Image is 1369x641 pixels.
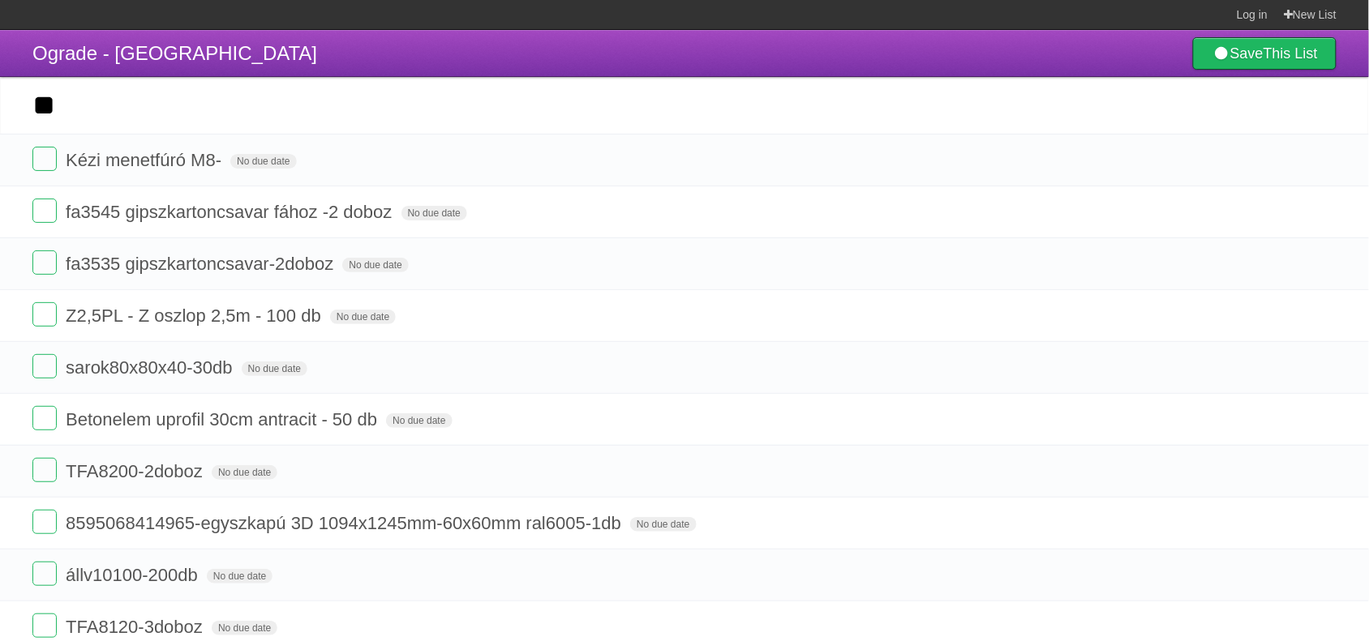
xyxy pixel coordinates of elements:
span: fa3535 gipszkartoncsavar-2doboz [66,254,337,274]
span: TFA8200-2doboz [66,461,207,481]
label: Done [32,147,57,171]
b: This List [1264,45,1318,62]
label: Done [32,199,57,223]
label: Done [32,562,57,586]
label: Done [32,406,57,430]
label: Done [32,458,57,482]
span: TFA8120-3doboz [66,617,207,637]
span: Ograde - [GEOGRAPHIC_DATA] [32,42,317,64]
label: Done [32,250,57,275]
span: No due date [230,154,296,169]
span: No due date [401,206,467,220]
span: No due date [330,310,396,324]
span: állv10100-200db [66,565,202,585]
span: Betonelem uprofil 30cm antracit - 50 db [66,409,381,429]
span: No due date [386,413,452,428]
span: No due date [207,569,273,583]
span: fa3545 gipszkartoncsavar fához -2 doboz [66,202,396,222]
span: No due date [630,517,696,532]
span: sarok80x80x40-30db [66,357,236,378]
span: No due date [212,465,277,480]
label: Done [32,613,57,638]
span: No due date [342,258,408,272]
span: Kézi menetfúró M8- [66,150,225,170]
label: Done [32,510,57,534]
span: No due date [242,361,307,376]
span: No due date [212,621,277,635]
label: Done [32,354,57,378]
span: Z2,5PL - Z oszlop 2,5m - 100 db [66,306,325,326]
a: SaveThis List [1193,37,1337,70]
span: 8595068414965-egyszkapú 3D 1094x1245mm-60x60mm ral6005-1db [66,513,625,533]
label: Done [32,302,57,327]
